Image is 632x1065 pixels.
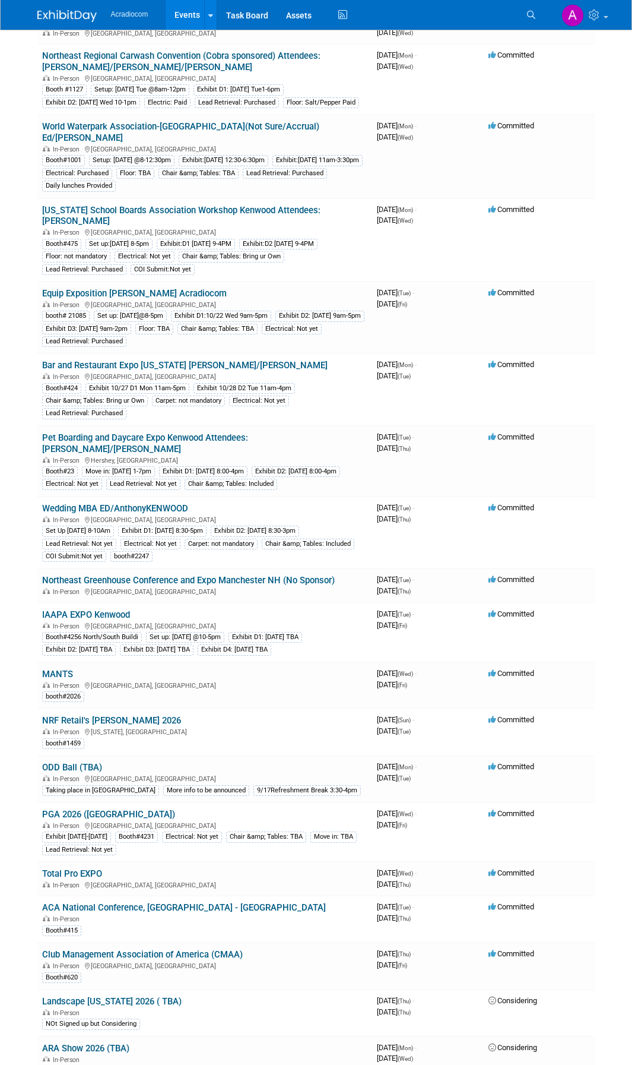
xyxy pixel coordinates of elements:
[152,396,225,406] div: Carpet: not mandatory
[398,362,413,368] span: (Mon)
[42,621,367,630] div: [GEOGRAPHIC_DATA], [GEOGRAPHIC_DATA]
[377,1054,413,1063] span: [DATE]
[243,168,327,179] div: Lead Retrieval: Purchased
[177,324,258,334] div: Chair &amp; Tables: TBA
[310,832,357,842] div: Move in: TBA
[42,227,367,236] div: [GEOGRAPHIC_DATA], [GEOGRAPHIC_DATA]
[398,611,411,618] span: (Tue)
[398,516,411,523] span: (Thu)
[398,52,413,59] span: (Mon)
[561,4,584,27] img: Amanda Nazarko
[398,775,411,782] span: (Tue)
[398,373,411,380] span: (Tue)
[42,168,112,179] div: Electrical: Purchased
[377,205,417,214] span: [DATE]
[398,904,411,911] span: (Tue)
[42,360,328,371] a: Bar and Restaurant Expo [US_STATE] [PERSON_NAME]/[PERSON_NAME]
[37,10,97,22] img: ExhibitDay
[42,539,116,549] div: Lead Retrieval: Not yet
[120,539,180,549] div: Electrical: Not yet
[488,949,534,958] span: Committed
[53,516,83,524] span: In-Person
[377,762,417,771] span: [DATE]
[43,301,50,307] img: In-Person Event
[53,229,83,236] span: In-Person
[398,30,413,36] span: (Wed)
[146,632,224,643] div: Set up: [DATE] @10-5pm
[42,181,116,191] div: Daily lunches Provided
[42,845,116,855] div: Lead Retrieval: Not yet
[53,728,83,736] span: In-Person
[488,360,534,369] span: Committed
[43,229,50,235] img: In-Person Event
[398,301,407,308] span: (Fri)
[415,669,417,678] span: -
[398,1045,413,1051] span: (Mon)
[159,466,247,477] div: Exhibit D1: [DATE] 8:00-4pm
[179,251,284,262] div: Chair &amp; Tables: Bring ur Own
[42,251,110,262] div: Floor: not mandatory
[398,505,411,511] span: (Tue)
[398,998,411,1004] span: (Thu)
[42,73,367,83] div: [GEOGRAPHIC_DATA], [GEOGRAPHIC_DATA]
[377,726,411,735] span: [DATE]
[377,586,411,595] span: [DATE]
[42,84,87,95] div: Booth #1127
[42,479,102,489] div: Electrical: Not yet
[162,832,222,842] div: Electrical: Not yet
[262,539,354,549] div: Chair &amp; Tables: Included
[488,902,534,911] span: Committed
[377,880,411,889] span: [DATE]
[377,121,417,130] span: [DATE]
[157,239,235,249] div: Exhibit:D1 [DATE] 9-4PM
[377,432,414,441] span: [DATE]
[488,575,534,584] span: Committed
[85,239,153,249] div: Set up:[DATE] 8-5pm
[42,432,248,454] a: Pet Boarding and Daycare Expo Kenwood Attendees: [PERSON_NAME]/[PERSON_NAME]
[110,551,153,562] div: booth#2247
[120,644,193,655] div: Exhibit D3: [DATE] TBA
[193,84,284,95] div: Exhibit D1: [DATE] Tue1-6pm
[412,503,414,512] span: -
[415,868,417,877] span: -
[42,121,319,143] a: World Waterpark Association-[GEOGRAPHIC_DATA](Not Sure/Accrual) Ed/[PERSON_NAME]
[42,669,73,680] a: MANTS
[377,1007,411,1016] span: [DATE]
[412,432,414,441] span: -
[488,809,534,818] span: Committed
[42,632,142,643] div: Booth#4256 North/South Buildi
[415,205,417,214] span: -
[198,644,271,655] div: Exhibit D4: [DATE] TBA
[398,445,411,452] span: (Thu)
[228,632,302,643] div: Exhibit D1: [DATE] TBA
[42,514,367,524] div: [GEOGRAPHIC_DATA], [GEOGRAPHIC_DATA]
[488,996,537,1005] span: Considering
[42,144,367,153] div: [GEOGRAPHIC_DATA], [GEOGRAPHIC_DATA]
[42,644,116,655] div: Exhibit D2: [DATE] TBA
[42,609,130,620] a: IAAPA EXPO Kenwood
[43,75,50,81] img: In-Person Event
[158,168,239,179] div: Chair &amp; Tables: TBA
[53,682,83,690] span: In-Person
[42,50,320,72] a: Northeast Regional Carwash Convention (Cobra sponsored) Attendees: [PERSON_NAME]/[PERSON_NAME]/[P...
[42,155,85,166] div: Booth#1001
[42,586,367,596] div: [GEOGRAPHIC_DATA], [GEOGRAPHIC_DATA]
[398,764,413,770] span: (Mon)
[488,1043,537,1052] span: Considering
[488,868,534,877] span: Committed
[415,360,417,369] span: -
[377,575,414,584] span: [DATE]
[171,311,271,321] div: Exhibit D1:10/22 Wed 9am-5pm
[43,881,50,887] img: In-Person Event
[185,539,258,549] div: Carpet: not mandatory
[415,1043,417,1052] span: -
[43,915,50,921] img: In-Person Event
[42,1019,140,1029] div: NOt Signed up but Considering
[377,360,417,369] span: [DATE]
[94,311,167,321] div: Set up: [DATE]@8-5pm
[377,288,414,297] span: [DATE]
[488,50,534,59] span: Committed
[377,28,413,37] span: [DATE]
[42,28,367,37] div: [GEOGRAPHIC_DATA], [GEOGRAPHIC_DATA]
[42,336,126,347] div: Lead Retrieval: Purchased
